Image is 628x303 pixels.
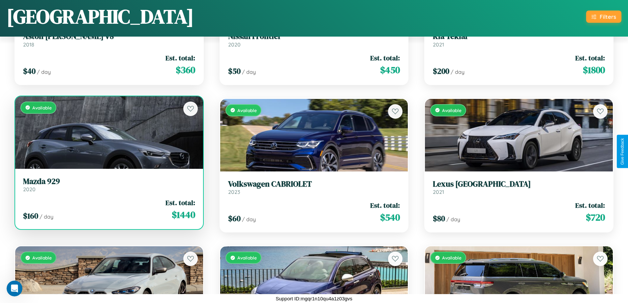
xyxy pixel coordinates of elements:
[23,32,195,41] h3: Aston [PERSON_NAME] V8
[237,107,257,113] span: Available
[433,66,449,76] span: $ 200
[370,53,400,63] span: Est. total:
[433,32,605,48] a: Kia Tekiar2021
[228,41,241,48] span: 2020
[433,179,605,189] h3: Lexus [GEOGRAPHIC_DATA]
[276,294,352,303] p: Support ID: mgqr1n10qu4a1z03gvs
[23,32,195,48] a: Aston [PERSON_NAME] V82018
[176,63,195,76] span: $ 360
[228,189,240,195] span: 2023
[583,63,605,76] span: $ 1800
[228,213,241,224] span: $ 60
[23,210,38,221] span: $ 160
[446,216,460,223] span: / day
[23,186,36,193] span: 2020
[228,32,400,41] h3: Nissan Frontier
[237,255,257,260] span: Available
[433,41,444,48] span: 2021
[433,179,605,196] a: Lexus [GEOGRAPHIC_DATA]2021
[32,255,52,260] span: Available
[575,53,605,63] span: Est. total:
[32,105,52,110] span: Available
[586,211,605,224] span: $ 720
[442,255,462,260] span: Available
[228,66,241,76] span: $ 50
[600,13,616,20] div: Filters
[442,107,462,113] span: Available
[370,200,400,210] span: Est. total:
[620,138,625,165] div: Give Feedback
[228,179,400,189] h3: Volkswagen CABRIOLET
[23,177,195,186] h3: Mazda 929
[7,3,194,30] h1: [GEOGRAPHIC_DATA]
[23,177,195,193] a: Mazda 9292020
[40,213,53,220] span: / day
[172,208,195,221] span: $ 1440
[575,200,605,210] span: Est. total:
[433,213,445,224] span: $ 80
[228,179,400,196] a: Volkswagen CABRIOLET2023
[165,53,195,63] span: Est. total:
[586,11,621,23] button: Filters
[380,63,400,76] span: $ 450
[228,32,400,48] a: Nissan Frontier2020
[242,69,256,75] span: / day
[242,216,256,223] span: / day
[451,69,464,75] span: / day
[380,211,400,224] span: $ 540
[165,198,195,207] span: Est. total:
[433,189,444,195] span: 2021
[433,32,605,41] h3: Kia Tekiar
[7,281,22,296] iframe: Intercom live chat
[23,66,36,76] span: $ 40
[23,41,34,48] span: 2018
[37,69,51,75] span: / day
